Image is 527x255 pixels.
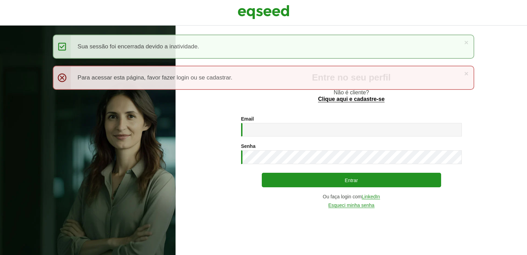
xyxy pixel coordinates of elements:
img: EqSeed Logo [238,3,289,21]
label: Senha [241,144,256,149]
button: Entrar [262,173,441,187]
div: Sua sessão foi encerrada devido a inatividade. [53,35,474,59]
a: LinkedIn [362,194,380,199]
div: Ou faça login com [241,194,462,199]
a: Clique aqui e cadastre-se [318,96,385,102]
a: Esqueci minha senha [328,203,375,208]
a: × [464,70,468,77]
a: × [464,39,468,46]
label: Email [241,116,254,121]
div: Para acessar esta página, favor fazer login ou se cadastrar. [53,66,474,90]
